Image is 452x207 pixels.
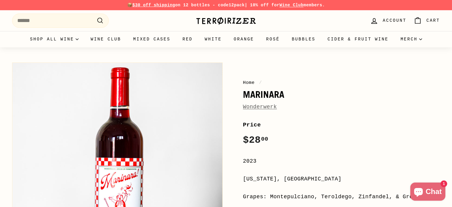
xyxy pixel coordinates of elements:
strong: 12pack [229,3,245,8]
a: Wine Club [279,3,304,8]
span: Cart [426,17,440,24]
a: Account [366,12,410,30]
p: 📦 on 12 bottles - code | 10% off for members. [12,2,440,8]
summary: Merch [395,31,428,47]
inbox-online-store-chat: Shopify online store chat [408,183,447,202]
summary: Shop all wine [24,31,85,47]
a: Orange [228,31,260,47]
a: Cart [410,12,444,30]
span: $28 [243,135,268,146]
div: 2023 [243,157,440,166]
a: Cider & Fruit Wine [321,31,395,47]
div: Grapes: Montepulciano, Teroldego, Zinfandel, & Grenache [243,193,440,201]
a: Home [243,80,255,85]
a: Rosé [260,31,286,47]
nav: breadcrumbs [243,79,440,86]
label: Price [243,120,440,129]
a: White [199,31,228,47]
h1: Marinara [243,89,440,100]
span: $30 off shipping [132,3,175,8]
a: Wine Club [85,31,127,47]
sup: 00 [261,136,268,142]
span: Account [383,17,406,24]
a: Wonderwerk [243,104,277,110]
span: / [257,80,263,85]
a: Red [176,31,199,47]
div: [US_STATE], [GEOGRAPHIC_DATA] [243,175,440,183]
a: Mixed Cases [127,31,176,47]
a: Bubbles [286,31,321,47]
